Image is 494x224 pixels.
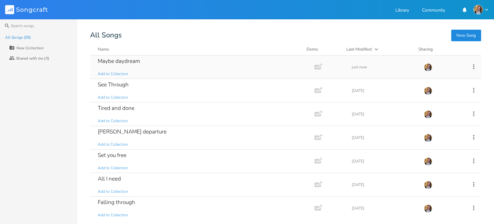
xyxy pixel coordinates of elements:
img: Kirsty Knell [424,63,432,72]
img: Kirsty Knell [424,134,432,142]
div: All Songs [90,32,481,38]
div: All I need [98,176,121,181]
div: Sharing [418,46,457,53]
span: Add to Collection [98,212,128,218]
span: Add to Collection [98,189,128,194]
div: [PERSON_NAME] departure [98,129,167,134]
div: Shared with me (0) [16,56,49,60]
div: All Songs (59) [5,35,31,39]
img: Kirsty Knell [473,5,483,15]
a: Community [422,8,445,14]
img: Kirsty Knell [424,110,432,119]
img: Kirsty Knell [424,181,432,189]
span: Add to Collection [98,95,128,100]
span: Add to Collection [98,142,128,147]
div: Maybe daydream [98,58,140,64]
img: Kirsty Knell [424,157,432,166]
div: [DATE] [352,206,416,210]
span: Add to Collection [98,71,128,77]
span: Add to Collection [98,118,128,124]
div: Set you free [98,152,126,158]
div: just now [352,65,416,69]
button: Name [98,46,299,53]
img: Kirsty Knell [424,87,432,95]
div: [DATE] [352,89,416,93]
div: See Through [98,82,129,87]
button: New Song [451,30,481,41]
div: Demo [306,46,339,53]
a: Library [395,8,409,14]
button: Last Modified [346,46,411,53]
span: Add to Collection [98,165,128,171]
div: New Collection [16,46,43,50]
div: Name [98,46,109,52]
div: [DATE] [352,136,416,140]
img: Kirsty Knell [424,204,432,213]
div: [DATE] [352,112,416,116]
div: Falling through [98,200,135,205]
div: Last Modified [346,46,372,52]
div: [DATE] [352,183,416,187]
div: [DATE] [352,159,416,163]
div: Tired and done [98,105,134,111]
